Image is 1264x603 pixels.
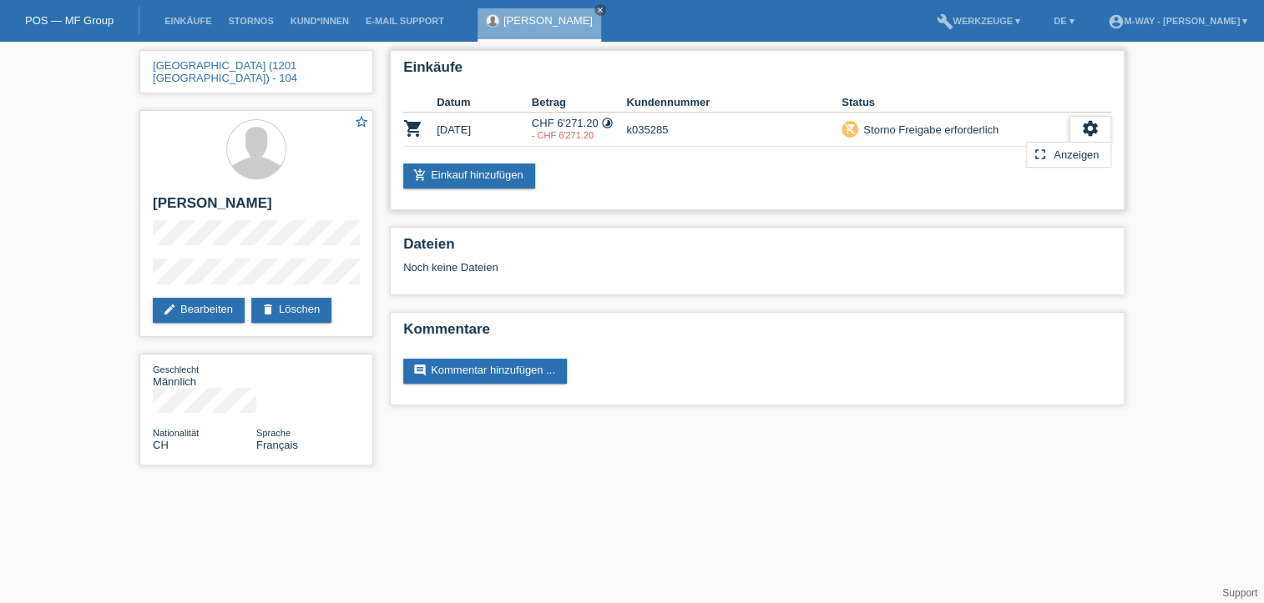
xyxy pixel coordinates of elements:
i: build [936,13,953,30]
span: Nationalität [153,428,199,438]
i: close [596,6,604,14]
div: Storno Freigabe erforderlich [858,121,999,138]
a: [PERSON_NAME] [503,14,593,27]
i: account_circle [1107,13,1124,30]
a: editBearbeiten [153,298,245,323]
div: Noch keine Dateien [403,261,913,274]
i: remove_shopping_cart [844,123,856,134]
td: CHF 6'271.20 [532,113,627,147]
th: Datum [437,93,532,113]
h2: Dateien [403,236,1111,261]
a: add_shopping_cartEinkauf hinzufügen [403,163,535,188]
th: Status [842,93,1069,113]
a: Kund*innen [282,16,357,26]
a: account_circlem-way - [PERSON_NAME] ▾ [1099,16,1256,26]
i: star_border [354,114,369,129]
h2: Einkäufe [403,59,1111,84]
i: settings [1081,119,1100,138]
td: k035285 [626,113,842,147]
a: E-Mail Support [357,16,453,26]
div: Männlich [153,363,256,388]
a: DE ▾ [1045,16,1082,26]
a: Einkäufe [156,16,220,26]
a: POS — MF Group [25,14,114,27]
span: Anzeigen [1051,144,1101,164]
a: close [594,4,606,16]
i: Fixe Raten (24 Raten) [601,117,614,129]
a: Stornos [220,16,281,26]
h2: [PERSON_NAME] [153,195,360,220]
th: Kundennummer [626,93,842,113]
span: Français [256,439,298,451]
th: Betrag [532,93,627,113]
span: Schweiz [153,439,169,451]
div: 30.08.2025 / veut rajouter un cadenas [532,130,627,140]
i: edit [163,303,176,316]
span: Geschlecht [153,364,199,374]
a: [GEOGRAPHIC_DATA] (1201 [GEOGRAPHIC_DATA]) - 104 [153,59,297,84]
i: fullscreen [1031,146,1048,163]
i: POSP00026856 [403,118,423,138]
h2: Kommentare [403,321,1111,346]
a: deleteLöschen [251,298,331,323]
i: add_shopping_cart [413,168,427,182]
a: Support [1222,587,1257,599]
i: delete [261,303,275,316]
span: Sprache [256,428,291,438]
i: comment [413,364,427,377]
a: star_border [354,114,369,132]
a: buildWerkzeuge ▾ [928,16,1029,26]
a: commentKommentar hinzufügen ... [403,359,567,384]
td: [DATE] [437,113,532,147]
